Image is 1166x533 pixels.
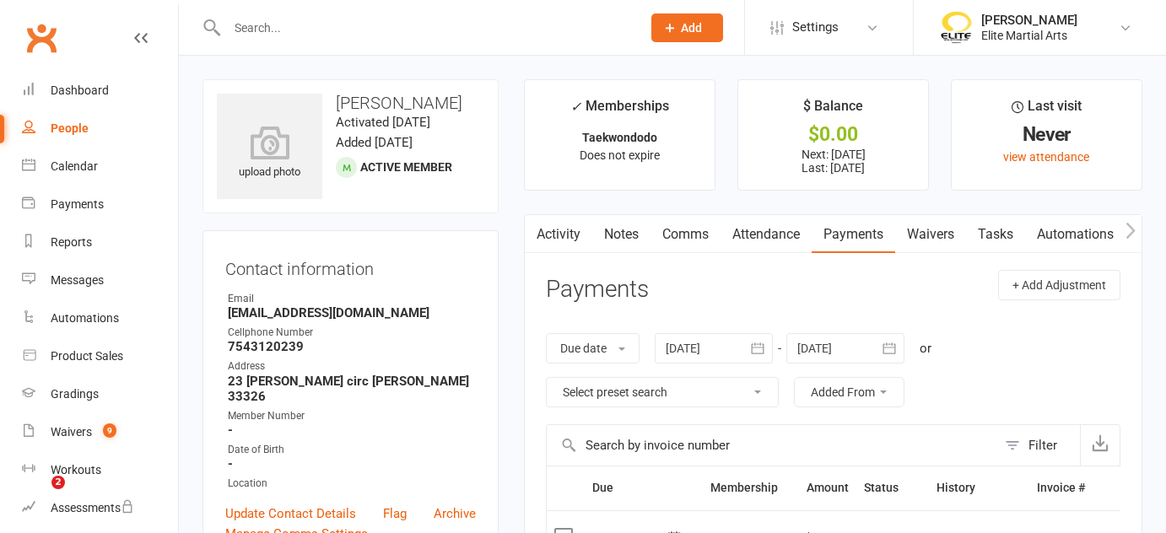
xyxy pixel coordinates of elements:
[22,489,178,527] a: Assessments
[22,186,178,223] a: Payments
[792,8,839,46] span: Settings
[217,94,484,112] h3: [PERSON_NAME]
[525,215,592,254] a: Activity
[582,131,657,144] strong: Taekwondodo
[22,148,178,186] a: Calendar
[228,305,476,320] strong: [EMAIL_ADDRESS][DOMAIN_NAME]
[20,17,62,59] a: Clubworx
[650,215,721,254] a: Comms
[22,261,178,299] a: Messages
[51,425,92,439] div: Waivers
[753,126,913,143] div: $0.00
[51,349,123,363] div: Product Sales
[103,423,116,438] span: 9
[794,377,904,407] button: Added From
[228,358,476,374] div: Address
[228,476,476,492] div: Location
[51,197,104,211] div: Payments
[217,126,322,181] div: upload photo
[967,126,1126,143] div: Never
[51,501,134,514] div: Assessments
[812,215,895,254] a: Payments
[753,148,913,175] p: Next: [DATE] Last: [DATE]
[222,16,629,40] input: Search...
[966,215,1025,254] a: Tasks
[1025,215,1126,254] a: Automations
[981,28,1077,43] div: Elite Martial Arts
[17,476,57,516] iframe: Intercom live chat
[51,476,65,489] span: 2
[336,115,430,130] time: Activated [DATE]
[225,503,356,524] a: Update Contact Details
[225,253,476,278] h3: Contact information
[228,408,476,424] div: Member Number
[920,338,931,358] div: or
[22,337,178,375] a: Product Sales
[1029,466,1093,509] th: Invoice #
[360,160,452,174] span: Active member
[797,466,856,509] th: Amount
[51,159,98,173] div: Calendar
[22,375,178,413] a: Gradings
[336,135,413,150] time: Added [DATE]
[228,442,476,458] div: Date of Birth
[434,503,476,524] a: Archive
[939,11,973,45] img: thumb_image1508806937.png
[228,291,476,307] div: Email
[1003,150,1089,164] a: view attendance
[22,299,178,337] a: Automations
[681,21,702,35] span: Add
[228,374,476,404] strong: 23 [PERSON_NAME] circ [PERSON_NAME] 33326
[592,215,650,254] a: Notes
[721,215,812,254] a: Attendance
[22,72,178,110] a: Dashboard
[51,311,119,325] div: Automations
[228,423,476,438] strong: -
[228,456,476,471] strong: -
[585,466,703,509] th: Due
[547,425,996,466] input: Search by invoice number
[651,13,723,42] button: Add
[998,270,1120,300] button: + Add Adjustment
[51,463,101,476] div: Workouts
[1028,435,1057,455] div: Filter
[51,121,89,135] div: People
[51,235,92,249] div: Reports
[703,466,797,509] th: Membership
[51,83,109,97] div: Dashboard
[383,503,407,524] a: Flag
[803,95,863,126] div: $ Balance
[570,99,581,115] i: ✓
[228,325,476,341] div: Cellphone Number
[51,273,104,287] div: Messages
[981,13,1077,28] div: [PERSON_NAME]
[895,215,966,254] a: Waivers
[22,110,178,148] a: People
[929,466,1029,509] th: History
[228,339,476,354] strong: 7543120239
[570,95,669,127] div: Memberships
[546,277,649,303] h3: Payments
[580,148,660,162] span: Does not expire
[1012,95,1082,126] div: Last visit
[546,333,640,363] button: Due date
[996,425,1080,466] button: Filter
[51,387,99,401] div: Gradings
[22,451,178,489] a: Workouts
[22,223,178,261] a: Reports
[22,413,178,451] a: Waivers 9
[856,466,929,509] th: Status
